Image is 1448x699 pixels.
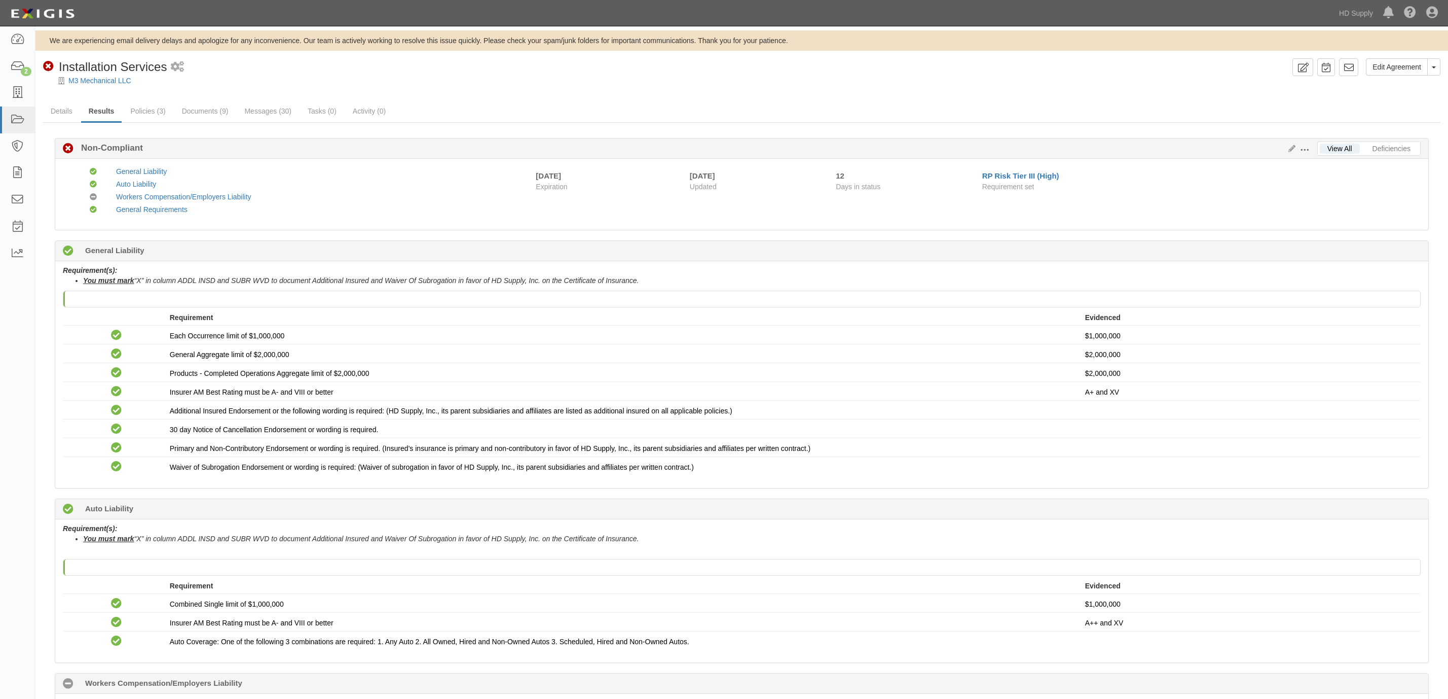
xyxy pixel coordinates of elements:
[536,182,682,192] span: Expiration
[90,194,97,201] i: No Coverage
[170,407,732,415] span: Additional Insured Endorsement or the following wording is required: (HD Supply, Inc., its parent...
[170,313,213,322] strong: Requirement
[1085,368,1413,378] p: $2,000,000
[111,368,122,378] i: Compliant
[1404,7,1416,19] i: Help Center - Complianz
[8,5,78,23] img: logo-5460c22ac91f19d4615b14bd174203de0afe785f0fc80cf4dbbc73dc1793850b.png
[1284,145,1295,153] a: Edit Results
[174,101,236,121] a: Documents (9)
[83,535,639,543] i: “X” in column ADDL INSD and SUBR WVD to document Additional Insured and Waiver Of Subrogation in ...
[170,369,369,377] span: Products - Completed Operations Aggregate limit of $2,000,000
[116,193,251,201] a: Workers Compensation/Employers Liability
[21,67,31,76] div: 2
[237,101,299,121] a: Messages (30)
[170,582,213,590] strong: Requirement
[170,388,333,396] span: Insurer AM Best Rating must be A- and VIII or better
[43,58,167,76] div: Installation Services
[111,599,122,609] i: Compliant
[59,60,167,74] span: Installation Services
[63,504,73,515] i: Compliant 4 days (since 08/08/2025)
[1320,144,1360,154] a: View All
[1085,313,1121,322] strong: Evidenced
[63,246,73,257] i: Compliant 4 days (since 08/08/2025)
[170,426,379,434] span: 30 day Notice of Cancellation Endorsement or wording is required.
[111,424,122,435] i: Compliant
[111,405,122,416] i: Compliant
[982,171,1059,180] a: RP Risk Tier III (High)
[43,101,80,121] a: Details
[1366,58,1428,76] a: Edit Agreement
[85,245,144,256] b: General Liability
[123,101,173,121] a: Policies (3)
[111,462,122,472] i: Compliant
[1085,350,1413,360] p: $2,000,000
[690,183,717,191] span: Updated
[63,525,117,533] b: Requirement(s):
[536,170,561,181] div: [DATE]
[116,205,188,214] a: General Requirements
[1085,582,1121,590] strong: Evidenced
[83,276,134,285] u: You must mark
[345,101,393,121] a: Activity (0)
[170,619,333,627] span: Insurer AM Best Rating must be A- and VIII or better
[836,170,974,181] div: Since 07/31/2025
[85,503,133,514] b: Auto Liability
[111,636,122,647] i: Compliant
[1334,3,1378,23] a: HD Supply
[90,181,97,188] i: Compliant
[300,101,344,121] a: Tasks (0)
[85,678,242,688] b: Workers Compensation/Employers Liability
[982,183,1034,191] span: Requirement set
[170,638,689,646] span: Auto Coverage: One of the following 3 combinations are required: 1. Any Auto 2. All Owned, Hired ...
[83,535,134,543] u: You must mark
[170,463,694,471] span: Waiver of Subrogation Endorsement or wording is required: (Waiver of subrogation in favor of HD S...
[90,168,97,176] i: Compliant
[111,330,122,341] i: Compliant
[111,349,122,360] i: Compliant
[1085,618,1413,628] p: A++ and XV
[170,600,284,608] span: Combined Single limit of $1,000,000
[116,167,167,176] a: General Liability
[1085,331,1413,341] p: $1,000,000
[170,444,810,452] span: Primary and Non-Contributory Endorsement or wording is required. (Insured’s insurance is primary ...
[170,351,289,359] span: General Aggregate limit of $2,000,000
[83,276,639,285] i: “X” in column ADDL INSD and SUBR WVD to document Additional Insured and Waiver Of Subrogation in ...
[81,101,122,123] a: Results
[116,180,156,188] a: Auto Liability
[43,61,54,72] i: Non-Compliant
[63,144,73,154] i: Non-Compliant
[170,332,284,340] span: Each Occurrence limit of $1,000,000
[1085,599,1413,609] p: $1,000,000
[90,206,97,214] i: Compliant
[35,36,1448,46] div: We are experiencing email delivery delays and apologize for any inconvenience. Our team is active...
[73,142,143,154] b: Non-Compliant
[1365,144,1418,154] a: Deficiencies
[1085,387,1413,397] p: A+ and XV
[111,387,122,397] i: Compliant
[111,443,122,453] i: Compliant
[63,266,117,274] b: Requirement(s):
[68,77,131,85] a: M3 Mechanical LLC
[836,183,880,191] span: Days in status
[111,617,122,628] i: Compliant
[690,170,821,181] div: [DATE]
[63,679,73,689] i: No Coverage 4 days (since 08/08/2025)
[171,62,184,73] i: 2 scheduled workflows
